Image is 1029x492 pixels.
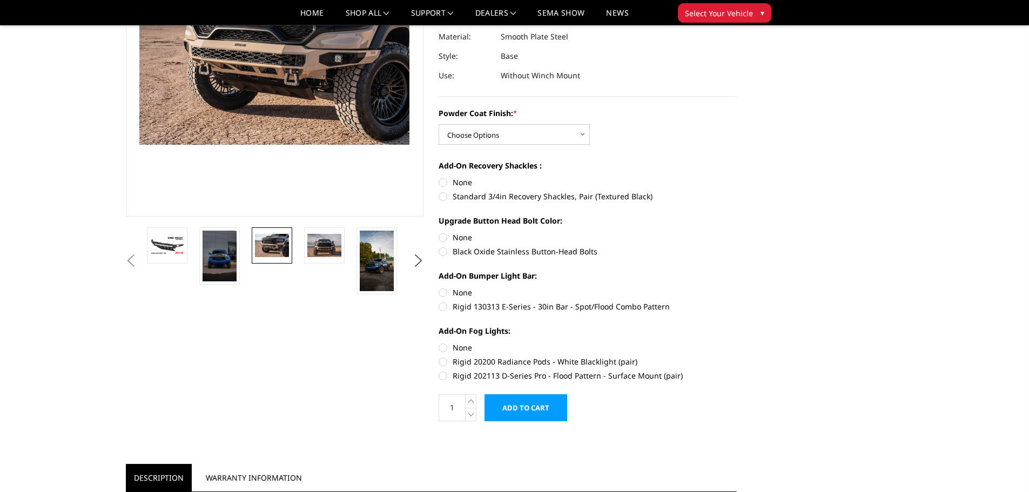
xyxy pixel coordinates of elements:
input: Add to Cart [485,394,567,421]
label: Rigid 20200 Radiance Pods - White Blacklight (pair) [439,356,737,367]
label: Rigid 202113 D-Series Pro - Flood Pattern - Surface Mount (pair) [439,370,737,381]
label: Upgrade Button Head Bolt Color: [439,215,737,226]
a: Dealers [475,9,516,25]
iframe: Chat Widget [975,440,1029,492]
label: Rigid 130313 E-Series - 30in Bar - Spot/Flood Combo Pattern [439,301,737,312]
img: 2021-2024 Ram 1500 TRX - Freedom Series - Base Front Bumper (non-winch) [255,234,289,257]
img: 2021-2024 Ram 1500 TRX - Freedom Series - Base Front Bumper (non-winch) [150,236,184,255]
button: Next [410,253,426,269]
dd: Base [501,46,518,66]
dt: Style: [439,46,493,66]
dt: Use: [439,66,493,85]
span: ▾ [761,7,764,18]
dd: Without Winch Mount [501,66,580,85]
img: 2021-2024 Ram 1500 TRX - Freedom Series - Base Front Bumper (non-winch) [360,231,394,291]
img: 2021-2024 Ram 1500 TRX - Freedom Series - Base Front Bumper (non-winch) [203,231,237,281]
label: None [439,342,737,353]
span: Select Your Vehicle [685,8,753,19]
label: None [439,177,737,188]
a: News [606,9,628,25]
a: Description [126,464,192,491]
label: Add-On Fog Lights: [439,325,737,336]
dt: Material: [439,27,493,46]
a: Warranty Information [198,464,310,491]
label: Standard 3/4in Recovery Shackles, Pair (Textured Black) [439,191,737,202]
label: Black Oxide Stainless Button-Head Bolts [439,246,737,257]
a: shop all [346,9,389,25]
button: Select Your Vehicle [678,3,771,23]
a: SEMA Show [537,9,584,25]
label: Powder Coat Finish: [439,107,737,119]
a: Support [411,9,454,25]
button: Previous [123,253,139,269]
label: None [439,232,737,243]
img: 2021-2024 Ram 1500 TRX - Freedom Series - Base Front Bumper (non-winch) [307,234,341,257]
label: Add-On Bumper Light Bar: [439,270,737,281]
dd: Smooth Plate Steel [501,27,568,46]
label: None [439,287,737,298]
label: Add-On Recovery Shackles : [439,160,737,171]
a: Home [300,9,324,25]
